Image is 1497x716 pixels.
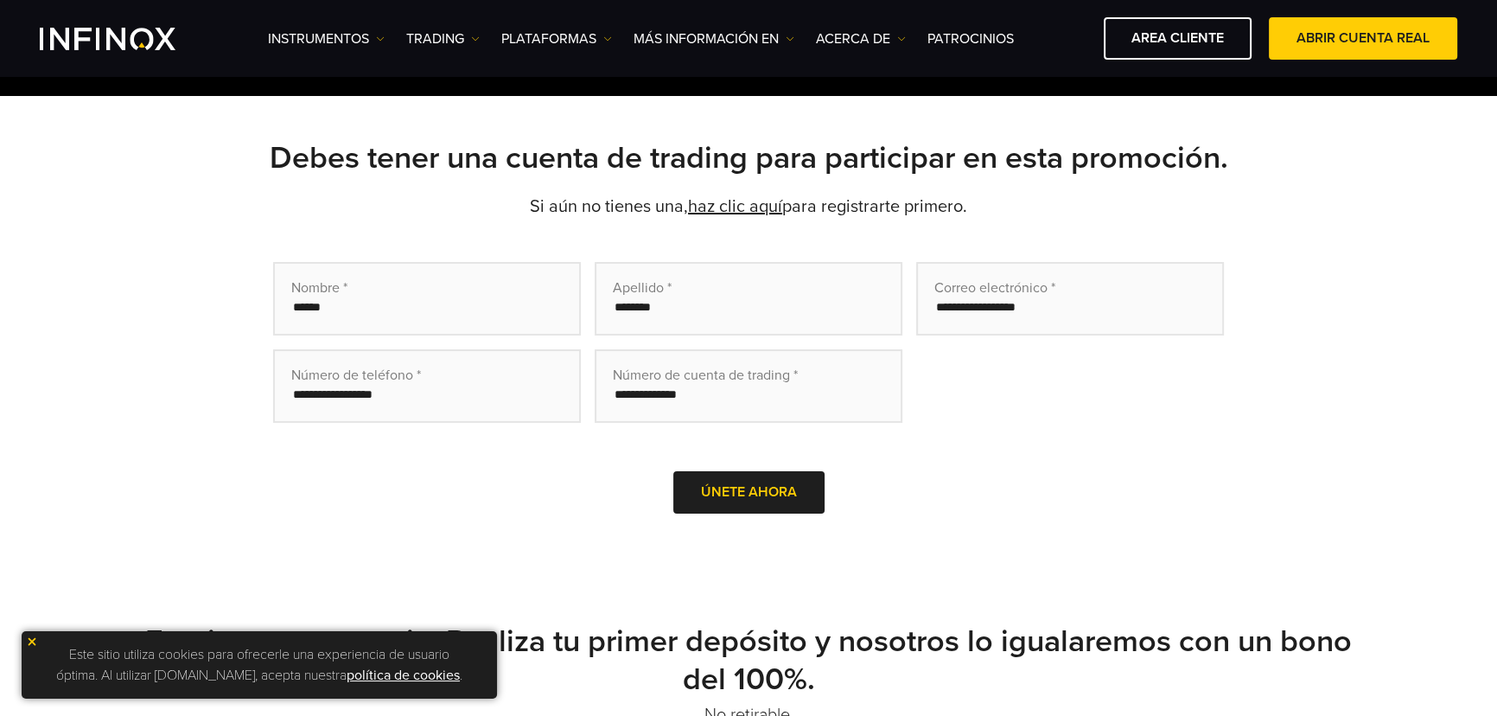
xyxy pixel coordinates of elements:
a: ACERCA DE [816,29,906,49]
p: Este sitio utiliza cookies para ofrecerle una experiencia de usuario óptima. Al utilizar [DOMAIN_... [30,640,488,690]
a: Más información en [634,29,794,49]
p: Si aún no tienes una, para registrarte primero. [143,195,1354,219]
a: política de cookies [347,667,460,684]
a: INFINOX Logo [40,28,216,50]
button: Únete ahora [673,471,825,514]
strong: Debes tener una cuenta de trading para participar en esta promoción. [270,139,1228,176]
strong: Empieza con ventaja. Realiza tu primer depósito y nosotros lo igualaremos con un bono del 100%. [145,623,1352,698]
span: Únete ahora [701,483,797,501]
a: Patrocinios [927,29,1014,49]
a: TRADING [406,29,480,49]
a: ABRIR CUENTA REAL [1269,17,1457,60]
img: yellow close icon [26,636,38,648]
a: AREA CLIENTE [1104,17,1252,60]
a: PLATAFORMAS [501,29,612,49]
a: Instrumentos [268,29,385,49]
a: haz clic aquí [688,196,782,217]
